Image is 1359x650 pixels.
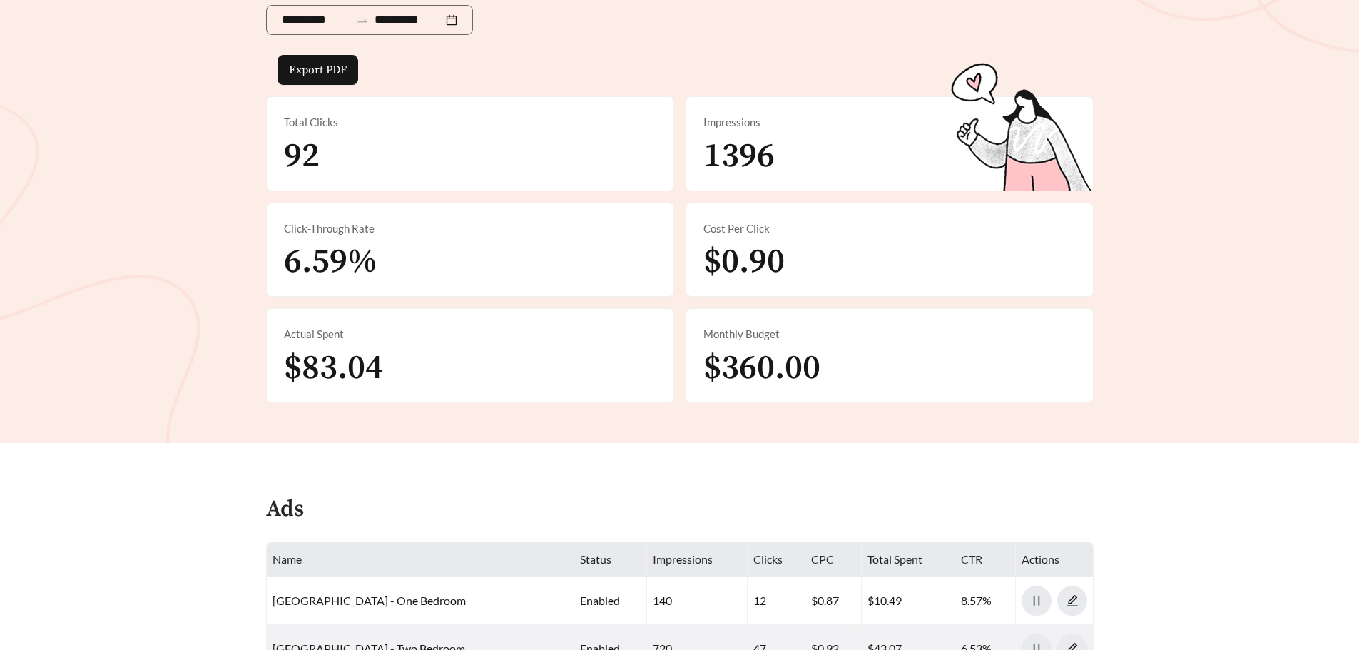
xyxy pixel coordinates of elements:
th: Impressions [647,542,748,577]
h4: Ads [266,497,304,522]
th: Status [574,542,647,577]
button: pause [1022,586,1052,616]
th: Name [267,542,574,577]
span: enabled [580,594,620,607]
td: $0.87 [805,577,861,625]
span: 1396 [703,135,775,178]
span: CTR [961,552,982,566]
span: edit [1058,594,1086,607]
span: $360.00 [703,347,820,390]
span: $0.90 [703,240,785,283]
span: 6.59% [284,240,377,283]
a: [GEOGRAPHIC_DATA] - One Bedroom [273,594,466,607]
span: CPC [811,552,834,566]
span: to [356,14,369,26]
td: 8.57% [955,577,1015,625]
span: pause [1022,594,1051,607]
div: Monthly Budget [703,326,1076,342]
div: Impressions [703,114,1076,131]
span: Export PDF [289,61,347,78]
th: Total Spent [862,542,956,577]
span: swap-right [356,14,369,27]
th: Clicks [748,542,805,577]
div: Click-Through Rate [284,220,656,237]
a: edit [1057,594,1087,607]
span: 92 [284,135,320,178]
td: 140 [647,577,748,625]
span: $83.04 [284,347,383,390]
div: Cost Per Click [703,220,1076,237]
th: Actions [1016,542,1094,577]
div: Actual Spent [284,326,656,342]
button: edit [1057,586,1087,616]
td: 12 [748,577,805,625]
div: Total Clicks [284,114,656,131]
td: $10.49 [862,577,956,625]
button: Export PDF [278,55,358,85]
